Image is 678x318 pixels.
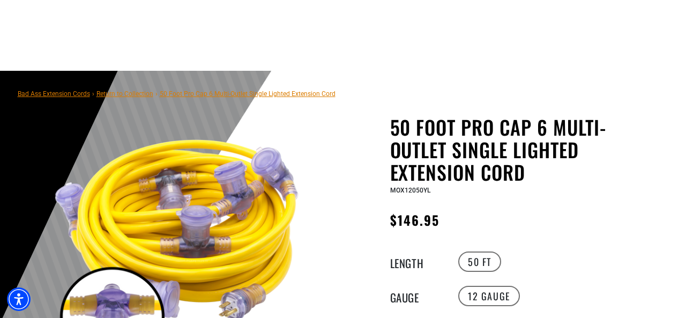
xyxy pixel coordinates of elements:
div: Accessibility Menu [7,287,31,311]
a: Return to Collection [96,90,153,98]
a: Bad Ass Extension Cords [18,90,90,98]
legend: Length [390,255,444,269]
span: › [92,90,94,98]
legend: Gauge [390,289,444,303]
h1: 50 Foot Pro Cap 6 Multi-Outlet Single Lighted Extension Cord [390,116,653,183]
span: 50 Foot Pro Cap 6 Multi-Outlet Single Lighted Extension Cord [160,90,336,98]
nav: breadcrumbs [18,87,336,100]
label: 12 GAUGE [458,286,520,306]
span: $146.95 [390,210,440,230]
label: 50 FT [458,252,501,272]
span: › [155,90,158,98]
span: MOX12050YL [390,187,430,194]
